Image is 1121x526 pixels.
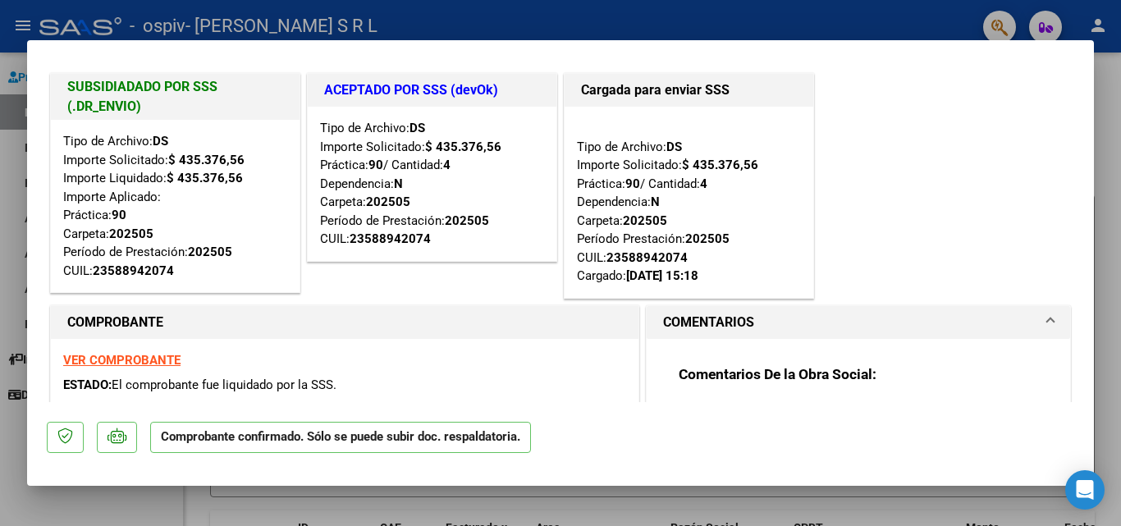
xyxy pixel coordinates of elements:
strong: 202505 [445,213,489,228]
strong: 202505 [188,245,232,259]
h1: Cargada para enviar SSS [581,80,797,100]
p: FALTA PRESUPUESTO AUTORIZADO [679,398,1038,416]
strong: DS [153,134,168,149]
strong: $ 435.376,56 [168,153,245,167]
strong: 4 [443,158,451,172]
strong: 4 [700,176,707,191]
strong: Comentarios De la Obra Social: [679,366,876,382]
div: Open Intercom Messenger [1065,470,1105,510]
strong: 202505 [109,226,153,241]
div: Tipo de Archivo: Importe Solicitado: Práctica: / Cantidad: Dependencia: Carpeta: Período de Prest... [320,119,544,249]
strong: $ 435.376,56 [167,171,243,185]
strong: N [651,194,660,209]
div: 23588942074 [350,230,431,249]
strong: DS [666,140,682,154]
span: ESTADO: [63,377,112,392]
strong: COMPROBANTE [67,314,163,330]
strong: 90 [625,176,640,191]
div: Tipo de Archivo: Importe Solicitado: Práctica: / Cantidad: Dependencia: Carpeta: Período Prestaci... [577,119,801,286]
strong: N [394,176,403,191]
strong: [DATE] 15:18 [626,268,698,283]
h1: ACEPTADO POR SSS (devOk) [324,80,540,100]
strong: $ 435.376,56 [682,158,758,172]
p: Comprobante confirmado. Sólo se puede subir doc. respaldatoria. [150,422,531,454]
h1: SUBSIDIADADO POR SSS (.DR_ENVIO) [67,77,283,117]
a: VER COMPROBANTE [63,353,181,368]
div: 23588942074 [93,262,174,281]
span: El comprobante fue liquidado por la SSS. [112,377,336,392]
strong: 90 [368,158,383,172]
strong: 202505 [623,213,667,228]
strong: 202505 [685,231,730,246]
strong: $ 435.376,56 [425,140,501,154]
strong: 202505 [366,194,410,209]
div: COMENTARIOS [647,339,1070,491]
div: Tipo de Archivo: Importe Solicitado: Importe Liquidado: Importe Aplicado: Práctica: Carpeta: Perí... [63,132,287,280]
strong: DS [410,121,425,135]
h1: COMENTARIOS [663,313,754,332]
mat-expansion-panel-header: COMENTARIOS [647,306,1070,339]
strong: 90 [112,208,126,222]
div: 23588942074 [606,249,688,268]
